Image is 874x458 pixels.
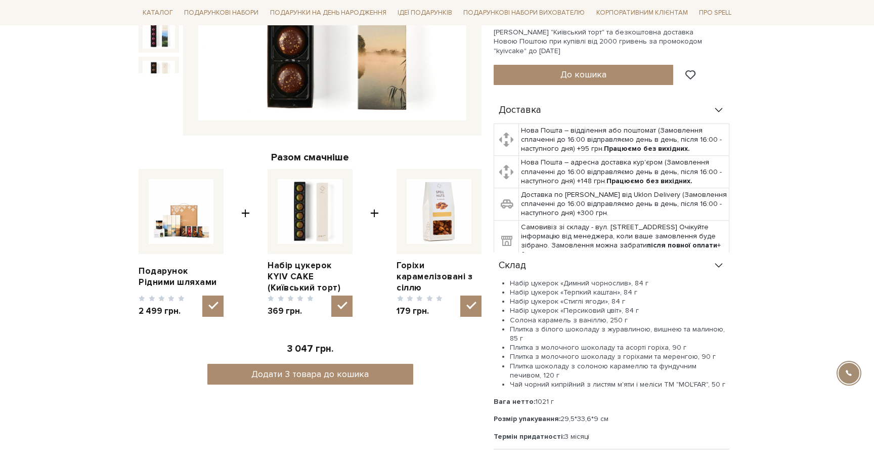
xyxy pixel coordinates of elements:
a: Про Spell [695,5,735,21]
a: Каталог [139,5,177,21]
div: Разом смачніше [139,151,482,164]
a: Подарункові набори [180,5,263,21]
a: Набір цукерок KYIV CAKE (Київський торт) [268,260,353,294]
img: Подарунок Рідними шляхами [149,179,213,244]
div: [PERSON_NAME] "Київський торт" та безкоштовна доставка Новою Поштою при купівлі від 2000 гривень ... [494,28,735,56]
img: Подарунок Рідними шляхами [143,61,175,93]
b: Термін придатності: [494,432,564,441]
td: Самовивіз зі складу - вул. [STREET_ADDRESS] Очікуйте інформацію від менеджера, коли ваше замовлен... [518,220,729,262]
a: Корпоративним клієнтам [592,4,692,21]
img: Набір цукерок KYIV CAKE (Київський торт) [278,179,342,244]
b: Працюємо без вихідних. [606,177,692,185]
a: Подарунок Рідними шляхами [139,266,224,288]
td: Доставка по [PERSON_NAME] від Uklon Delivery (Замовлення сплаченні до 16:00 відправляємо день в д... [518,188,729,221]
li: Плитка з молочного шоколаду з горіхами та меренгою, 90 г [510,352,729,361]
span: 3 047 грн. [287,343,333,355]
b: після повної оплати [647,241,717,249]
li: Набір цукерок «Терпкий каштан», 84 г [510,288,729,297]
p: 29,5*33,6*9 см [494,414,729,424]
li: Набір цукерок «Димний чорнослив», 84 г [510,279,729,288]
td: Нова Пошта – відділення або поштомат (Замовлення сплаченні до 16:00 відправляємо день в день, піс... [518,123,729,156]
span: До кошика [560,69,606,80]
span: Склад [499,261,526,270]
a: Подарункові набори вихователю [459,4,589,21]
li: Плитка з білого шоколаду з журавлиною, вишнею та малиною, 85 г [510,325,729,343]
b: Вага нетто: [494,397,535,406]
li: Солона карамель з ваніллю, 250 г [510,316,729,325]
li: Плитка з молочного шоколаду та асорті горіха, 90 г [510,343,729,352]
img: Подарунок Рідними шляхами [143,16,175,48]
a: Подарунки на День народження [266,5,390,21]
p: 3 місяці [494,432,729,441]
li: Плитка шоколаду з солоною карамеллю та фундучним печивом, 120 г [510,362,729,380]
li: Набір цукерок «Персиковий цвіт», 84 г [510,306,729,315]
span: + [241,169,250,317]
b: Працюємо без вихідних. [604,144,690,153]
span: + [370,169,379,317]
span: 179 грн. [397,306,443,317]
li: Чай чорний кипрійний з листям м'яти і меліси ТМ "MOL'FAR", 50 г [510,380,729,389]
span: 2 499 грн. [139,306,185,317]
p: 1021 г [494,397,729,406]
span: Доставка [499,106,541,115]
img: Горіхи карамелізовані з сіллю [407,179,471,244]
span: 369 грн. [268,306,314,317]
button: Додати 3 товара до кошика [207,364,413,385]
li: Набір цукерок «Стиглі ягоди», 84 г [510,297,729,306]
b: Розмір упакування: [494,414,560,423]
a: Ідеї подарунків [394,5,456,21]
a: Горіхи карамелізовані з сіллю [397,260,482,294]
button: До кошика [494,65,673,85]
td: Нова Пошта – адресна доставка кур'єром (Замовлення сплаченні до 16:00 відправляємо день в день, п... [518,156,729,188]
